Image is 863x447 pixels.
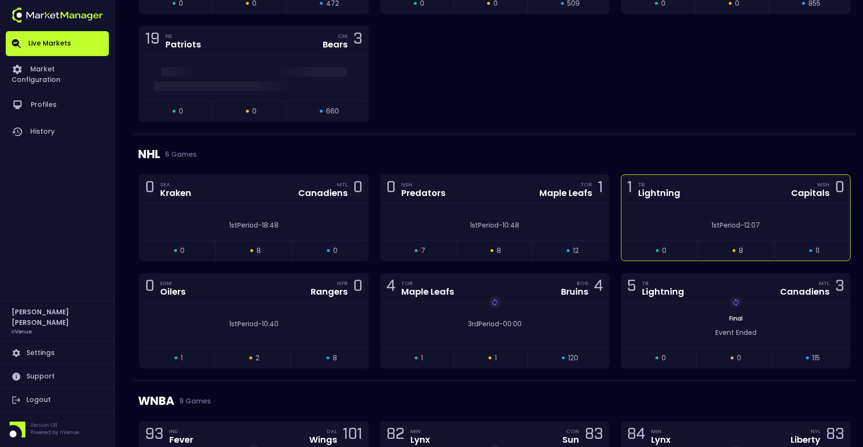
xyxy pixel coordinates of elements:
[468,319,499,329] span: 3rd Period
[577,279,588,287] div: BOS
[169,436,193,444] div: Fever
[421,246,425,256] span: 7
[257,246,261,256] span: 8
[145,427,163,445] div: 93
[739,246,743,256] span: 8
[502,220,519,230] span: 10:48
[585,427,603,445] div: 83
[160,279,186,287] div: EDM
[386,279,396,297] div: 4
[229,319,258,329] span: 1st Period
[169,427,193,435] div: IND
[353,180,362,198] div: 0
[165,40,201,49] div: Patriots
[256,353,259,363] span: 2
[826,427,844,445] div: 83
[568,353,578,363] span: 120
[327,427,337,435] div: DAL
[401,189,445,197] div: Predators
[12,8,103,23] img: logo
[715,328,757,337] span: Event Ended
[138,381,851,421] div: WNBA
[252,106,257,116] span: 0
[145,279,154,297] div: 0
[160,181,191,188] div: SEA
[491,298,499,306] img: replayImg
[6,92,109,118] a: Profiles
[835,180,844,198] div: 0
[160,150,197,158] span: 6 Games
[726,314,746,322] span: Final
[651,427,671,435] div: MIN
[337,279,348,287] div: NYR
[145,180,154,198] div: 0
[333,246,338,256] span: 0
[744,220,760,230] span: 12:07
[12,328,32,335] h3: nVenue
[791,436,820,444] div: Liberty
[353,279,362,297] div: 0
[323,40,348,49] div: Bears
[6,56,109,92] a: Market Configuration
[711,220,740,230] span: 1st Period
[326,106,339,116] span: 660
[740,220,744,230] span: -
[573,246,579,256] span: 12
[180,246,185,256] span: 0
[638,181,680,188] div: TB
[662,246,666,256] span: 0
[497,246,501,256] span: 8
[401,181,445,188] div: NSH
[309,436,337,444] div: Wings
[343,427,362,445] div: 101
[421,353,423,363] span: 1
[812,353,820,363] span: 115
[333,353,337,363] span: 8
[470,220,499,230] span: 1st Period
[353,32,362,49] div: 3
[581,181,592,188] div: TOR
[6,365,109,388] a: Support
[780,287,829,296] div: Canadiens
[816,246,819,256] span: 11
[338,32,348,40] div: CHI
[835,279,844,297] div: 3
[819,279,829,287] div: MTL
[562,436,579,444] div: Sun
[642,287,684,296] div: Lightning
[627,427,645,445] div: 84
[145,32,160,49] div: 19
[6,342,109,365] a: Settings
[627,180,632,198] div: 1
[386,427,405,445] div: 82
[651,436,671,444] div: Lynx
[160,287,186,296] div: Oilers
[495,353,497,363] span: 1
[229,220,258,230] span: 1st Period
[298,189,348,197] div: Canadiens
[160,189,191,197] div: Kraken
[311,287,348,296] div: Rangers
[386,180,396,198] div: 0
[30,429,79,436] p: Powered by nVenue
[6,118,109,145] a: History
[6,389,109,412] a: Logout
[561,287,588,296] div: Bruins
[175,397,211,405] span: 9 Games
[642,279,684,287] div: TB
[30,422,79,429] p: Version 1.31
[6,422,109,437] div: Version 1.31Powered by nVenue
[138,134,851,174] div: NHL
[737,353,741,363] span: 0
[499,319,503,329] span: -
[181,353,183,363] span: 1
[337,181,348,188] div: MTL
[598,180,603,198] div: 1
[539,189,592,197] div: Maple Leafs
[401,287,454,296] div: Maple Leafs
[6,31,109,56] a: Live Markets
[817,181,829,188] div: WSH
[165,32,201,40] div: NE
[627,279,636,297] div: 5
[638,189,680,197] div: Lightning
